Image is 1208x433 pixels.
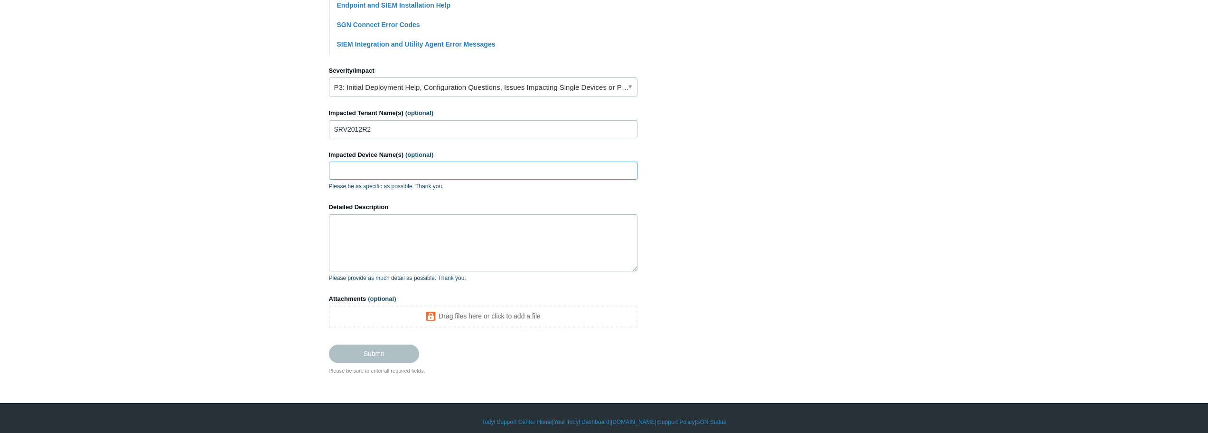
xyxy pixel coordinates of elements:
a: P3: Initial Deployment Help, Configuration Questions, Issues Impacting Single Devices or Past Out... [329,77,637,96]
a: [DOMAIN_NAME] [611,418,656,426]
a: SGN Connect Error Codes [337,21,420,29]
p: Please provide as much detail as possible. Thank you. [329,274,637,282]
div: Please be sure to enter all required fields. [329,367,637,375]
a: Your Todyl Dashboard [553,418,609,426]
p: Please be as specific as possible. Thank you. [329,182,637,191]
div: | | | | [329,418,880,426]
span: (optional) [405,151,433,158]
a: Endpoint and SIEM Installation Help [337,1,451,9]
a: SIEM Integration and Utility Agent Error Messages [337,40,496,48]
label: Attachments [329,294,637,304]
label: Impacted Tenant Name(s) [329,108,637,118]
span: (optional) [368,295,396,302]
a: Todyl Support Center Home [482,418,552,426]
a: Support Policy [658,418,694,426]
label: Detailed Description [329,202,637,212]
label: Severity/Impact [329,66,637,76]
label: Impacted Device Name(s) [329,150,637,160]
a: SGN Status [696,418,726,426]
input: Submit [329,345,419,363]
span: (optional) [405,109,433,116]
